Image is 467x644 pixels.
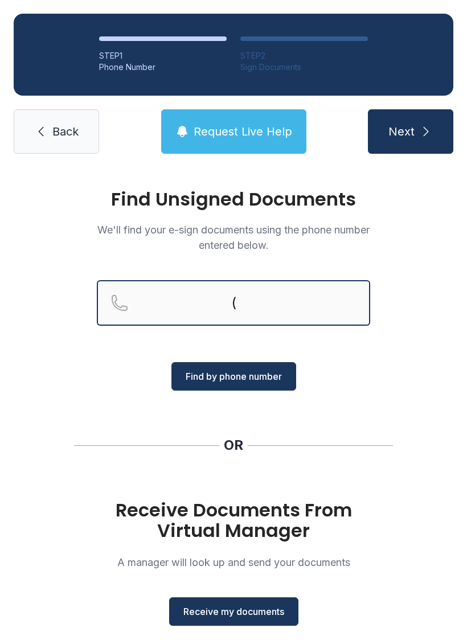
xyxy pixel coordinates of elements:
div: Phone Number [99,61,227,73]
div: STEP 1 [99,50,227,61]
span: Receive my documents [183,605,284,618]
h1: Find Unsigned Documents [97,190,370,208]
div: Sign Documents [240,61,368,73]
span: Back [52,124,79,140]
p: We'll find your e-sign documents using the phone number entered below. [97,222,370,253]
div: STEP 2 [240,50,368,61]
h1: Receive Documents From Virtual Manager [97,500,370,541]
p: A manager will look up and send your documents [97,555,370,570]
input: Reservation phone number [97,280,370,326]
span: Find by phone number [186,370,282,383]
span: Next [388,124,415,140]
div: OR [224,436,243,454]
span: Request Live Help [194,124,292,140]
